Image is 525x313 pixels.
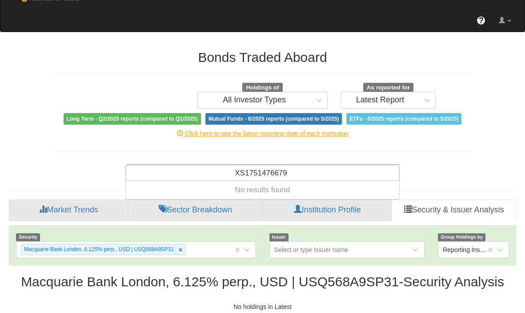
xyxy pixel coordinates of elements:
[54,50,472,65] h2: Bonds Traded Aboard
[223,96,286,105] div: All Investor Types
[269,233,289,241] span: Issuer
[9,274,516,289] h2: Macquarie Bank London, 6.125% perp., USD | USQ568A9SP31 - Security Analysis
[356,96,404,105] div: Latest Report
[346,113,461,125] span: ETFs - 6/2025 reports (compared to 5/2025)
[21,244,175,255] div: Macquarie Bank London, 6.125% perp., USD | USQ568A9SP31
[443,245,487,254] div: Reporting Institutions
[242,83,282,93] span: Holdings of
[47,129,478,138] div: Click here to see the latest reporting date of each institution
[128,199,263,221] a: Sector Breakdown
[470,9,492,32] a: ?
[64,113,201,125] span: Long Term - Q2/2025 reports (compared to Q1/2025)
[263,199,392,221] a: Institution Profile
[9,199,128,221] a: Market Trends
[16,233,40,241] span: Security
[126,181,399,199] div: No results found
[363,83,414,93] span: As reported for
[438,233,485,241] span: Group Holdings by
[392,199,516,221] a: Security & Issuer Analysis
[479,16,484,25] span: ?
[9,302,516,311] div: No holdings in Latest
[205,113,342,125] span: Mutual Funds - 6/2025 reports (compared to 5/2025)
[274,245,349,254] div: Select or type Issuer name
